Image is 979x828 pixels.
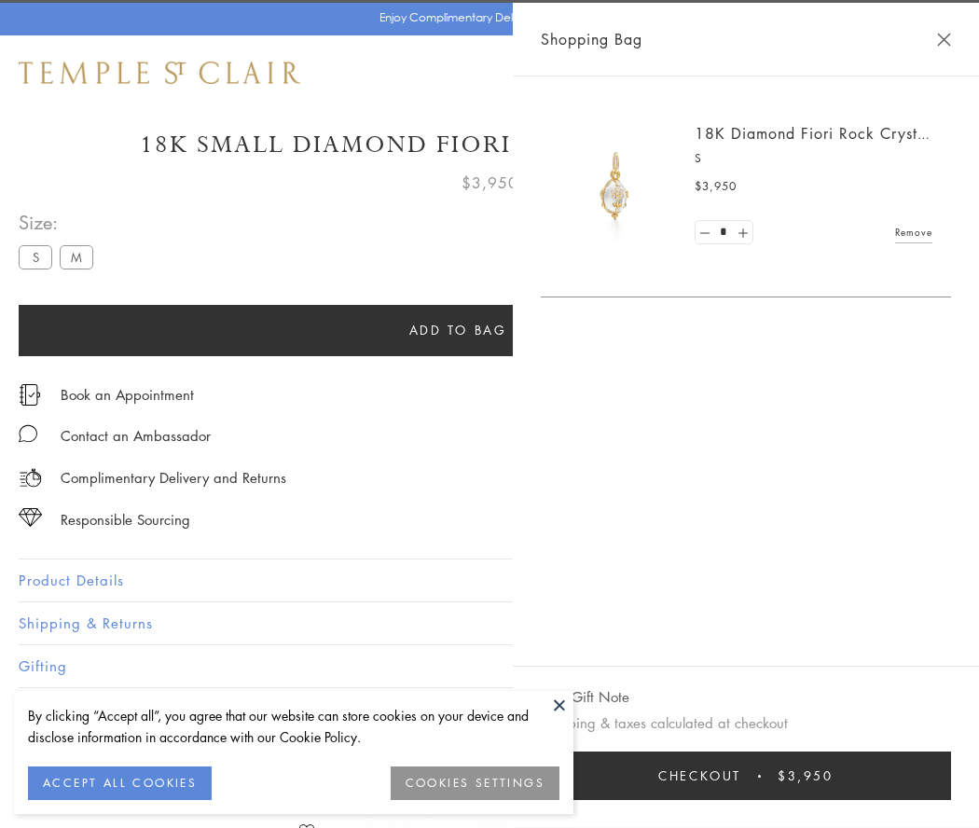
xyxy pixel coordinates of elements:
[28,705,559,748] div: By clicking “Accept all”, you agree that our website can store cookies on your device and disclos...
[778,766,834,786] span: $3,950
[19,305,897,356] button: Add to bag
[695,149,932,168] p: S
[19,559,960,601] button: Product Details
[658,766,741,786] span: Checkout
[541,752,951,800] button: Checkout $3,950
[19,602,960,644] button: Shipping & Returns
[409,320,507,340] span: Add to bag
[19,245,52,269] label: S
[541,685,629,709] button: Add Gift Note
[19,508,42,527] img: icon_sourcing.svg
[462,171,518,195] span: $3,950
[19,384,41,406] img: icon_appointment.svg
[19,62,300,84] img: Temple St. Clair
[937,33,951,47] button: Close Shopping Bag
[19,129,960,161] h1: 18K Small Diamond Fiori Rock Crystal Amulet
[379,8,591,27] p: Enjoy Complimentary Delivery & Returns
[28,766,212,800] button: ACCEPT ALL COOKIES
[19,466,42,490] img: icon_delivery.svg
[541,711,951,735] p: Shipping & taxes calculated at checkout
[19,645,960,687] button: Gifting
[391,766,559,800] button: COOKIES SETTINGS
[19,424,37,443] img: MessageIcon-01_2.svg
[19,207,101,238] span: Size:
[60,245,93,269] label: M
[61,384,194,405] a: Book an Appointment
[61,508,190,531] div: Responsible Sourcing
[733,221,751,244] a: Set quantity to 2
[61,424,211,448] div: Contact an Ambassador
[696,221,714,244] a: Set quantity to 0
[695,177,737,196] span: $3,950
[61,466,286,490] p: Complimentary Delivery and Returns
[895,222,932,242] a: Remove
[541,27,642,51] span: Shopping Bag
[559,131,671,242] img: P51889-E11FIORI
